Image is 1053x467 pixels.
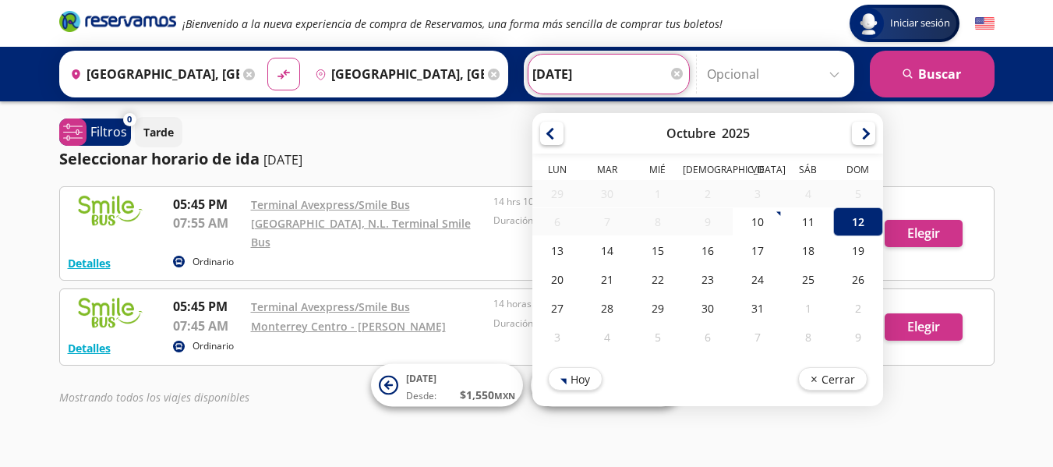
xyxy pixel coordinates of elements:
div: 11-Oct-25 [783,207,832,236]
div: 26-Oct-25 [832,265,882,294]
div: 16-Oct-25 [682,236,732,265]
p: 14 hrs 10 mins [493,195,729,209]
button: English [975,14,995,34]
p: 07:45 AM [173,317,243,335]
div: 09-Oct-25 [682,208,732,235]
div: 17-Oct-25 [733,236,783,265]
p: Seleccionar horario de ida [59,147,260,171]
div: 30-Oct-25 [682,294,732,323]
div: 08-Nov-25 [783,323,832,352]
div: 15-Oct-25 [632,236,682,265]
p: 07:55 AM [173,214,243,232]
span: 0 [127,113,132,126]
div: 06-Oct-25 [532,208,582,235]
a: Terminal Avexpress/Smile Bus [251,299,410,314]
p: Filtros [90,122,127,141]
p: 05:45 PM [173,297,243,316]
th: Domingo [832,163,882,180]
div: 05-Oct-25 [832,180,882,207]
a: Terminal Avexpress/Smile Bus [251,197,410,212]
div: 29-Oct-25 [632,294,682,323]
div: 01-Nov-25 [783,294,832,323]
div: 2025 [721,125,749,142]
div: Octubre [666,125,715,142]
div: 10-Oct-25 [733,207,783,236]
input: Opcional [707,55,846,94]
div: 05-Nov-25 [632,323,682,352]
button: Detalles [68,255,111,271]
button: Cerrar [797,367,867,391]
button: Tarde [135,117,182,147]
div: 07-Oct-25 [582,208,632,235]
div: 28-Oct-25 [582,294,632,323]
div: 21-Oct-25 [582,265,632,294]
a: [GEOGRAPHIC_DATA], N.L. Terminal Smile Bus [251,216,471,249]
button: Hoy [548,367,602,391]
div: 12-Oct-25 [832,207,882,236]
div: 08-Oct-25 [632,208,682,235]
div: 07-Nov-25 [733,323,783,352]
div: 04-Nov-25 [582,323,632,352]
img: RESERVAMOS [68,297,154,328]
div: 18-Oct-25 [783,236,832,265]
p: Ordinario [193,339,234,353]
p: 14 horas [493,297,729,311]
div: 25-Oct-25 [783,265,832,294]
button: [DATE]Desde:$1,550MXN [371,364,523,407]
p: [DATE] [263,150,302,169]
i: Brand Logo [59,9,176,33]
div: 01-Oct-25 [632,180,682,207]
em: ¡Bienvenido a la nueva experiencia de compra de Reservamos, una forma más sencilla de comprar tus... [182,16,723,31]
input: Buscar Destino [309,55,484,94]
th: Viernes [733,163,783,180]
div: 09-Nov-25 [832,323,882,352]
th: Lunes [532,163,582,180]
div: 13-Oct-25 [532,236,582,265]
p: Ordinario [193,255,234,269]
th: Martes [582,163,632,180]
th: Jueves [682,163,732,180]
div: 06-Nov-25 [682,323,732,352]
div: 22-Oct-25 [632,265,682,294]
div: 30-Sep-25 [582,180,632,207]
a: Brand Logo [59,9,176,37]
div: 03-Oct-25 [733,180,783,207]
div: 23-Oct-25 [682,265,732,294]
div: 03-Nov-25 [532,323,582,352]
button: [DATE]Desde:$1,550MXN [531,364,683,407]
button: Detalles [68,340,111,356]
button: Buscar [870,51,995,97]
div: 27-Oct-25 [532,294,582,323]
div: 02-Oct-25 [682,180,732,207]
p: Duración [493,214,729,228]
p: 05:45 PM [173,195,243,214]
p: Tarde [143,124,174,140]
button: Elegir [885,220,963,247]
span: Iniciar sesión [884,16,956,31]
button: 0Filtros [59,119,131,146]
div: 29-Sep-25 [532,180,582,207]
a: Monterrey Centro - [PERSON_NAME] [251,319,446,334]
img: RESERVAMOS [68,195,154,226]
th: Sábado [783,163,832,180]
div: 20-Oct-25 [532,265,582,294]
div: 19-Oct-25 [832,236,882,265]
div: 14-Oct-25 [582,236,632,265]
p: Duración [493,317,729,331]
button: Elegir [885,313,963,341]
div: 04-Oct-25 [783,180,832,207]
em: Mostrando todos los viajes disponibles [59,390,249,405]
input: Elegir Fecha [532,55,685,94]
span: [DATE] [406,372,436,385]
div: 31-Oct-25 [733,294,783,323]
span: Desde: [406,389,436,403]
span: $ 1,550 [460,387,515,403]
div: 02-Nov-25 [832,294,882,323]
th: Miércoles [632,163,682,180]
input: Buscar Origen [64,55,239,94]
div: 24-Oct-25 [733,265,783,294]
small: MXN [494,390,515,402]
